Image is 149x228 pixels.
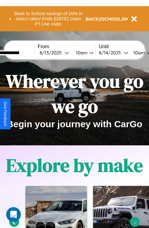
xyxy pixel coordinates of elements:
[99,50,124,56] div: 8 / 14 / 2025
[38,49,71,56] button: 8/13/2025
[3,101,7,126] div: Give Feedback
[130,50,147,56] div: 10am
[73,50,89,56] div: 10am
[40,50,65,56] div: 8 / 13 / 2025
[11,9,86,28] button: Back to School savings of 20% in select cities! Ends [DATE] 10am PT.Use code:
[38,44,96,49] label: From
[71,49,96,56] button: 10am
[86,16,127,22] b: BACK2SCHOOL20
[6,153,143,178] h1: Explore by make
[6,207,21,222] iframe: Intercom live chat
